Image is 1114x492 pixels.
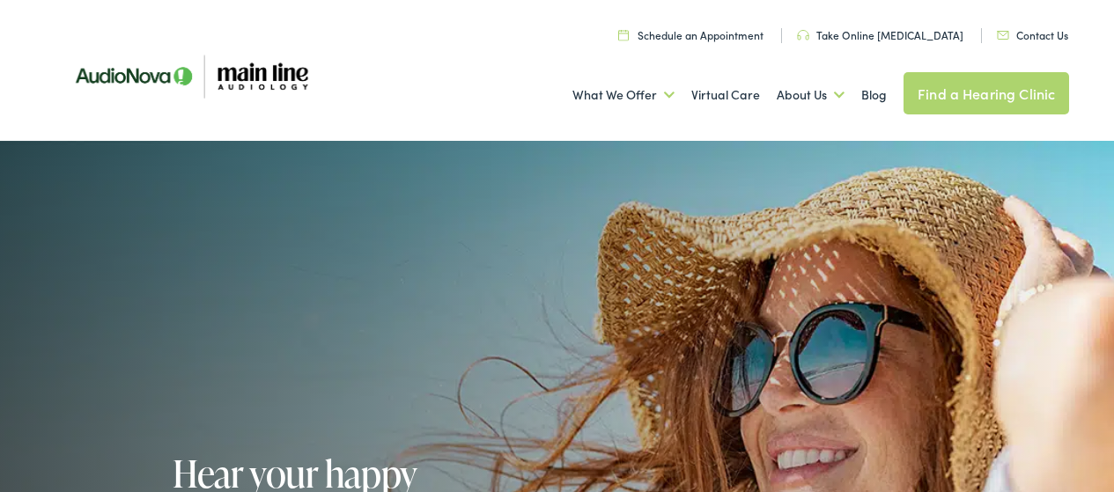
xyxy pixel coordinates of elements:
[797,30,809,40] img: utility icon
[691,62,760,128] a: Virtual Care
[777,62,845,128] a: About Us
[861,62,887,128] a: Blog
[904,72,1069,114] a: Find a Hearing Clinic
[797,27,963,42] a: Take Online [MEDICAL_DATA]
[618,29,629,40] img: utility icon
[572,62,675,128] a: What We Offer
[997,27,1068,42] a: Contact Us
[997,31,1009,40] img: utility icon
[618,27,764,42] a: Schedule an Appointment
